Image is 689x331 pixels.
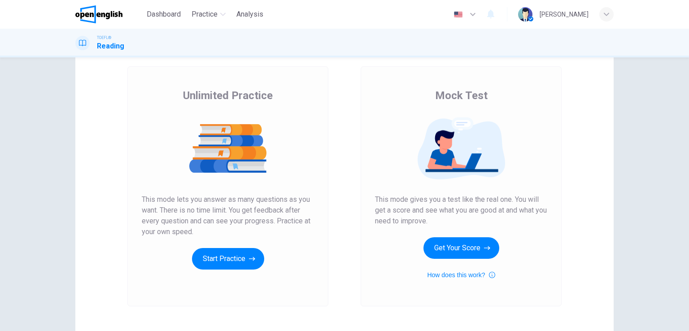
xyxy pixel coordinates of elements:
[97,35,111,41] span: TOEFL®
[453,11,464,18] img: en
[423,237,499,259] button: Get Your Score
[75,5,143,23] a: OpenEnglish logo
[75,5,122,23] img: OpenEnglish logo
[375,194,547,226] span: This mode gives you a test like the real one. You will get a score and see what you are good at a...
[233,6,267,22] button: Analysis
[540,9,589,20] div: [PERSON_NAME]
[427,270,495,280] button: How does this work?
[236,9,263,20] span: Analysis
[183,88,273,103] span: Unlimited Practice
[97,41,124,52] h1: Reading
[147,9,181,20] span: Dashboard
[518,7,532,22] img: Profile picture
[435,88,488,103] span: Mock Test
[142,194,314,237] span: This mode lets you answer as many questions as you want. There is no time limit. You get feedback...
[188,6,229,22] button: Practice
[192,9,218,20] span: Practice
[143,6,184,22] button: Dashboard
[192,248,264,270] button: Start Practice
